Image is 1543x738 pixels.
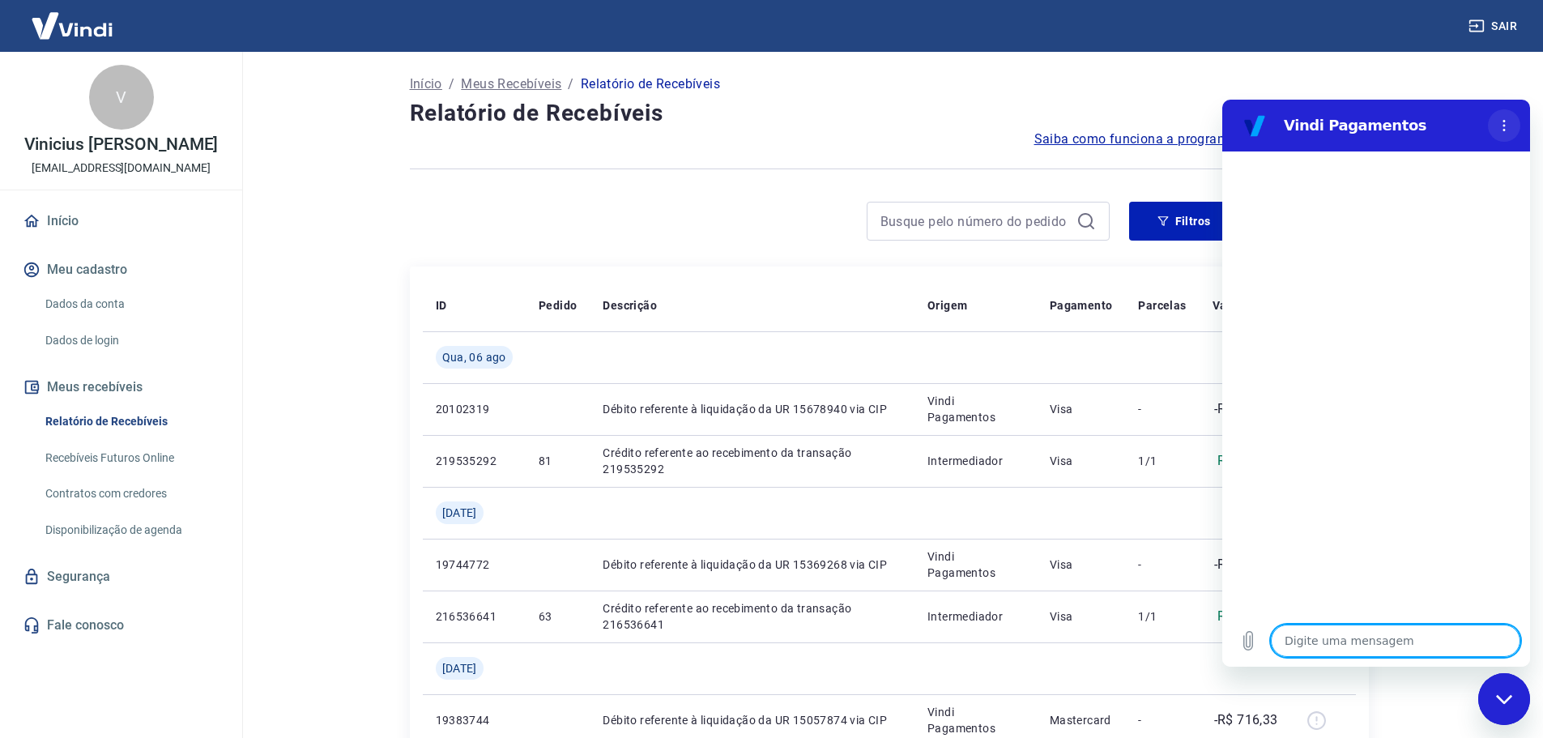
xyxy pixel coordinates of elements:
div: V [89,65,154,130]
p: Intermediador [927,453,1024,469]
p: 216536641 [436,608,513,625]
p: Intermediador [927,608,1024,625]
p: Vinicius [PERSON_NAME] [24,136,219,153]
p: 81 [539,453,577,469]
p: R$ 182,37 [1217,607,1278,626]
span: [DATE] [442,660,477,676]
button: Meu cadastro [19,252,223,288]
a: Fale conosco [19,608,223,643]
a: Início [19,203,223,239]
a: Meus Recebíveis [461,75,561,94]
p: Vindi Pagamentos [927,704,1024,736]
p: -R$ 716,33 [1214,710,1278,730]
a: Disponibilização de agenda [39,514,223,547]
span: Qua, 06 ago [442,349,506,365]
p: 19744772 [436,557,513,573]
p: Vindi Pagamentos [927,393,1024,425]
a: Dados de login [39,324,223,357]
a: Segurança [19,559,223,595]
button: Meus recebíveis [19,369,223,405]
p: Vindi Pagamentos [927,548,1024,581]
p: Visa [1050,557,1113,573]
p: Descrição [603,297,657,314]
img: Vindi [19,1,125,50]
p: Pedido [539,297,577,314]
h4: Relatório de Recebíveis [410,97,1369,130]
p: Visa [1050,608,1113,625]
a: Contratos com credores [39,477,223,510]
p: Débito referente à liquidação da UR 15678940 via CIP [603,401,902,417]
input: Busque pelo número do pedido [880,209,1070,233]
p: R$ 165,66 [1217,451,1278,471]
p: -R$ 182,37 [1214,555,1278,574]
p: Origem [927,297,967,314]
p: - [1138,401,1186,417]
p: Mastercard [1050,712,1113,728]
p: 1/1 [1138,453,1186,469]
p: - [1138,557,1186,573]
button: Filtros [1129,202,1239,241]
button: Sair [1465,11,1524,41]
p: 63 [539,608,577,625]
p: Pagamento [1050,297,1113,314]
a: Recebíveis Futuros Online [39,442,223,475]
iframe: Botão para abrir a janela de mensagens, conversa em andamento [1478,673,1530,725]
p: - [1138,712,1186,728]
p: ID [436,297,447,314]
span: [DATE] [442,505,477,521]
p: 1/1 [1138,608,1186,625]
p: / [449,75,454,94]
p: [EMAIL_ADDRESS][DOMAIN_NAME] [32,160,211,177]
a: Saiba como funciona a programação dos recebimentos [1034,130,1369,149]
p: Débito referente à liquidação da UR 15057874 via CIP [603,712,902,728]
p: 20102319 [436,401,513,417]
p: 219535292 [436,453,513,469]
p: Visa [1050,453,1113,469]
p: Crédito referente ao recebimento da transação 219535292 [603,445,902,477]
p: Visa [1050,401,1113,417]
a: Início [410,75,442,94]
p: 19383744 [436,712,513,728]
p: Parcelas [1138,297,1186,314]
p: / [568,75,573,94]
iframe: Janela de mensagens [1222,100,1530,667]
a: Relatório de Recebíveis [39,405,223,438]
p: Débito referente à liquidação da UR 15369268 via CIP [603,557,902,573]
p: Relatório de Recebíveis [581,75,720,94]
p: Crédito referente ao recebimento da transação 216536641 [603,600,902,633]
a: Dados da conta [39,288,223,321]
p: Valor Líq. [1213,297,1265,314]
p: -R$ 165,66 [1214,399,1278,419]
